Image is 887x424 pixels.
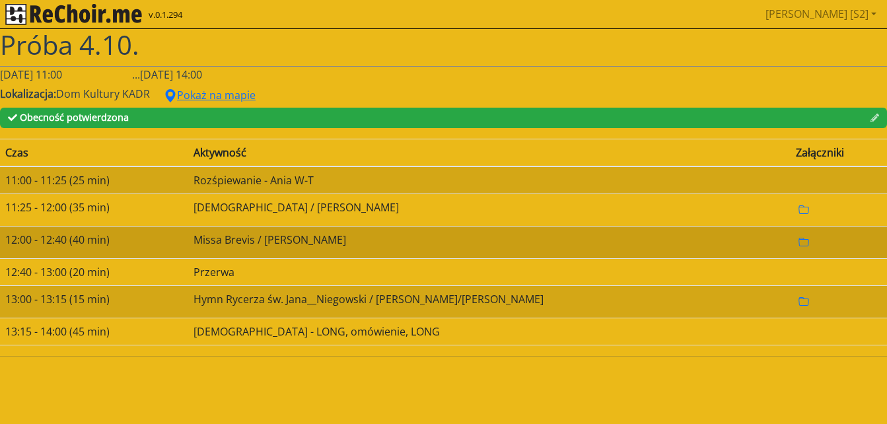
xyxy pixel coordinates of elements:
[5,4,142,25] img: rekłajer mi
[760,1,882,27] a: [PERSON_NAME] [S2]
[188,285,791,318] td: Hymn Rycerza św. Jana__Niegowski / [PERSON_NAME]/[PERSON_NAME]
[796,145,882,160] div: Załączniki
[149,9,182,22] span: v.0.1.294
[188,258,791,285] td: Przerwa
[798,237,809,248] svg: folder
[188,166,791,194] td: Rozśpiewanie - Ania W-T
[194,145,785,160] div: Aktywność
[140,67,202,82] span: [DATE] 14:00
[5,145,183,160] div: Czas
[155,83,264,108] button: geo alt fillPokaż na mapie
[188,318,791,345] td: [DEMOGRAPHIC_DATA] - LONG, omówienie, LONG
[56,87,150,101] span: Dom Kultury KADR
[188,194,791,226] td: [DEMOGRAPHIC_DATA] / [PERSON_NAME]
[188,226,791,258] td: Missa Brevis / [PERSON_NAME]
[798,297,809,307] svg: folder
[798,205,809,215] svg: folder
[164,89,177,102] svg: geo alt fill
[20,111,129,124] span: Obecność potwierdzona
